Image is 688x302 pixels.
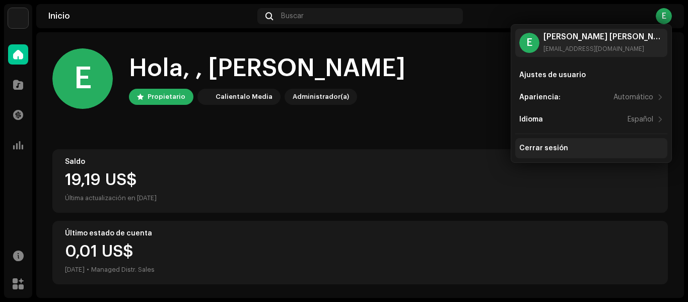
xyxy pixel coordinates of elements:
div: Propietario [148,91,185,103]
div: Inicio [48,12,253,20]
img: 4d5a508c-c80f-4d99-b7fb-82554657661d [199,91,212,103]
div: Último estado de cuenta [65,229,655,237]
div: • [87,264,89,276]
re-o-card-value: Saldo [52,149,668,213]
div: [EMAIL_ADDRESS][DOMAIN_NAME] [543,45,663,53]
div: Ajustes de usuario [519,71,586,79]
span: Buscar [281,12,304,20]
re-m-nav-item: Ajustes de usuario [515,65,667,85]
div: Calientalo Media [216,91,272,103]
div: Idioma [519,115,543,124]
div: Cerrar sesión [519,144,568,152]
div: E [52,48,113,109]
div: Automático [613,93,653,101]
div: E [656,8,672,24]
div: Saldo [65,158,655,166]
div: E [519,33,539,53]
div: Managed Distr. Sales [91,264,155,276]
img: 4d5a508c-c80f-4d99-b7fb-82554657661d [8,8,28,28]
div: Apariencia: [519,93,561,101]
re-m-nav-item: Idioma [515,109,667,130]
div: [PERSON_NAME] [PERSON_NAME] [543,33,663,41]
div: Español [628,115,653,124]
re-o-card-value: Último estado de cuenta [52,221,668,284]
re-m-nav-item: Apariencia: [515,87,667,107]
div: Administrador(a) [293,91,349,103]
re-m-nav-item: Cerrar sesión [515,138,667,158]
div: Hola, , [PERSON_NAME] [129,52,405,85]
div: [DATE] [65,264,85,276]
div: Última actualización en [DATE] [65,192,655,204]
